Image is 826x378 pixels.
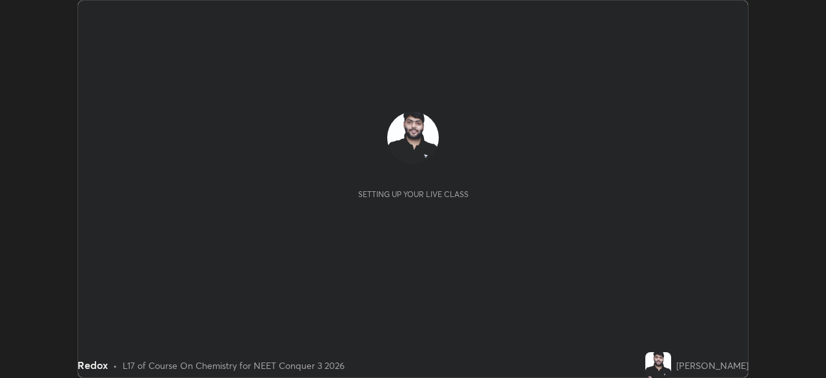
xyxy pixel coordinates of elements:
div: L17 of Course On Chemistry for NEET Conquer 3 2026 [123,359,345,372]
img: d3f3df252ef245ad956e41e9702d09b0.jpg [387,112,439,163]
div: Setting up your live class [358,189,468,199]
div: Redox [77,357,108,373]
div: [PERSON_NAME] [676,359,749,372]
img: d3f3df252ef245ad956e41e9702d09b0.jpg [645,352,671,378]
div: • [113,359,117,372]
